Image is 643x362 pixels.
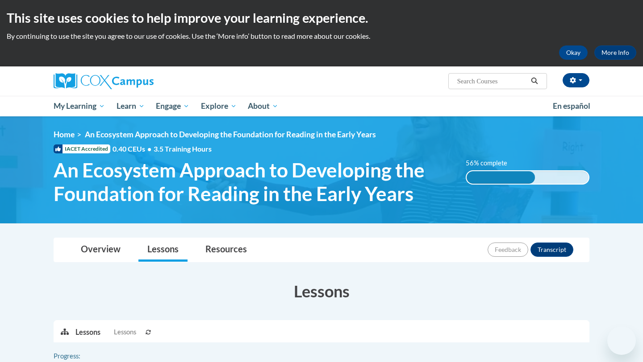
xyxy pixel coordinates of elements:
span: Lessons [114,327,136,337]
a: Engage [150,96,195,116]
label: Progress: [54,351,105,361]
img: Cox Campus [54,73,154,89]
span: 0.40 CEUs [113,144,154,154]
button: Feedback [488,243,528,257]
p: Lessons [75,327,100,337]
span: Engage [156,101,189,111]
a: Learn [111,96,150,116]
span: • [147,144,151,153]
a: Explore [195,96,242,116]
a: En español [547,97,596,115]
span: An Ecosystem Approach to Developing the Foundation for Reading in the Early Years [54,158,452,206]
input: Search Courses [456,76,528,86]
span: Explore [201,101,237,111]
span: Learn [117,101,145,111]
button: Search [528,76,541,86]
a: Lessons [138,238,188,262]
a: Resources [196,238,256,262]
a: Home [54,130,75,139]
button: Account Settings [563,73,589,87]
span: My Learning [54,101,105,111]
iframe: Button to launch messaging window [607,326,636,355]
p: By continuing to use the site you agree to our use of cookies. Use the ‘More info’ button to read... [7,31,636,41]
button: Okay [559,45,588,60]
span: An Ecosystem Approach to Developing the Foundation for Reading in the Early Years [85,130,376,139]
div: Main menu [40,96,603,116]
a: More Info [594,45,636,60]
span: About [248,101,278,111]
a: My Learning [48,96,111,116]
h2: This site uses cookies to help improve your learning experience. [7,9,636,27]
a: Cox Campus [54,73,223,89]
div: 56% complete [467,171,535,184]
span: En español [553,101,590,111]
span: IACET Accredited [54,144,110,153]
button: Transcript [530,243,573,257]
a: About [242,96,284,116]
span: 3.5 Training Hours [154,144,212,153]
a: Overview [72,238,129,262]
h3: Lessons [54,280,589,302]
label: 56% complete [466,158,517,168]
